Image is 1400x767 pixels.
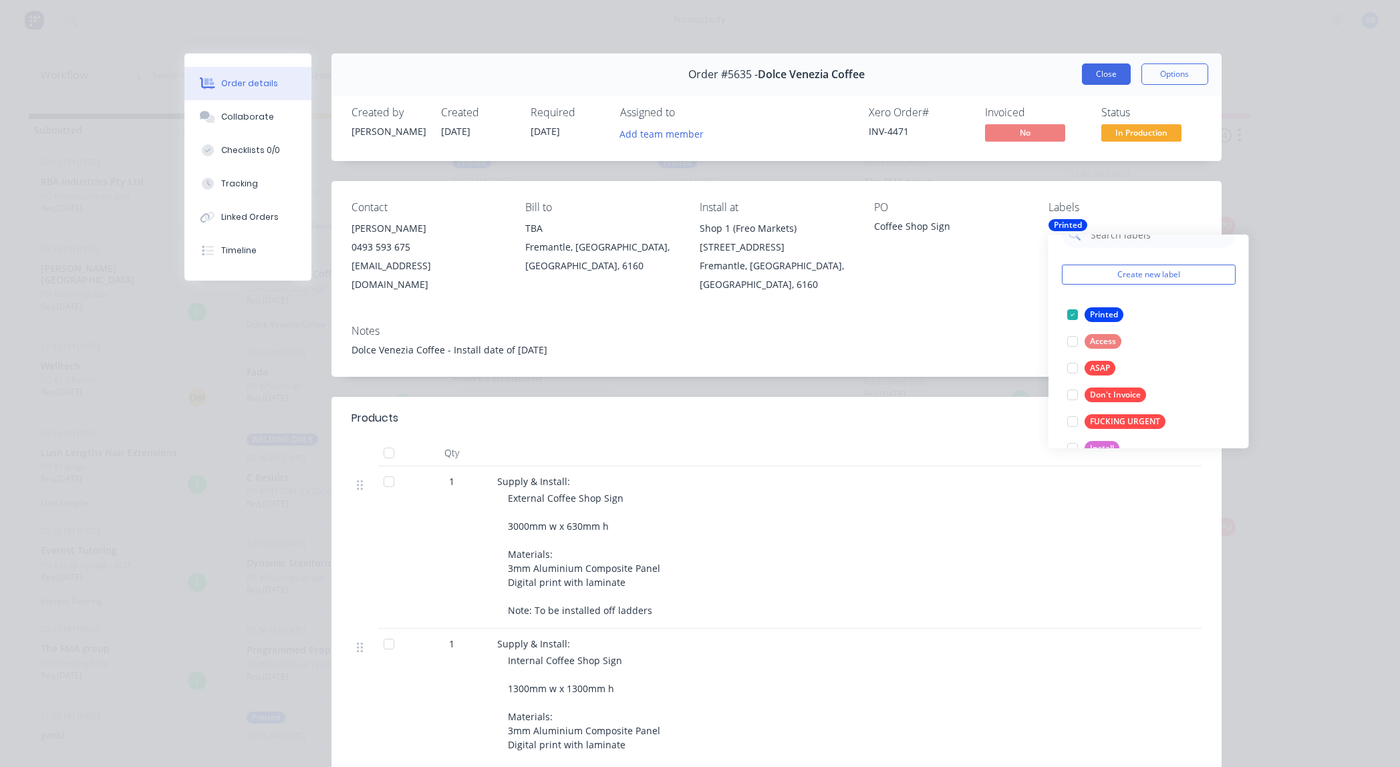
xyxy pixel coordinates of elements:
button: Don't Invoice [1062,386,1151,404]
button: ASAP [1062,359,1121,377]
div: TBAFremantle, [GEOGRAPHIC_DATA], [GEOGRAPHIC_DATA], 6160 [525,219,678,275]
div: Labels [1048,201,1202,214]
span: [DATE] [441,125,470,138]
div: [PERSON_NAME] [352,219,505,238]
button: Linked Orders [184,200,311,234]
div: [PERSON_NAME]0493 593 675[EMAIL_ADDRESS][DOMAIN_NAME] [352,219,505,294]
button: Order details [184,67,311,100]
div: Notes [352,325,1202,337]
div: Contact [352,201,505,214]
button: FUCKING URGENT [1062,412,1171,431]
div: Printed [1085,307,1123,322]
div: Collaborate [221,111,274,123]
div: Don't Invoice [1085,388,1146,402]
button: Collaborate [184,100,311,134]
span: Order #5635 - [688,68,758,81]
span: No [985,124,1065,141]
button: Add team member [612,124,710,142]
button: Add team member [620,124,711,142]
div: Shop 1 (Freo Markets) [STREET_ADDRESS]Fremantle, [GEOGRAPHIC_DATA], [GEOGRAPHIC_DATA], 6160 [700,219,853,294]
button: Printed [1062,305,1129,324]
div: Fremantle, [GEOGRAPHIC_DATA], [GEOGRAPHIC_DATA], 6160 [525,238,678,275]
button: Tracking [184,167,311,200]
button: In Production [1101,124,1181,144]
button: Close [1082,63,1131,85]
button: Access [1062,332,1127,351]
div: Linked Orders [221,211,279,223]
div: [EMAIL_ADDRESS][DOMAIN_NAME] [352,257,505,294]
button: Timeline [184,234,311,267]
span: 1 [449,474,454,488]
div: PO [874,201,1027,214]
div: Order details [221,78,278,90]
div: Required [531,106,604,119]
span: In Production [1101,124,1181,141]
div: Access [1085,334,1121,349]
span: Supply & Install: [497,475,570,488]
div: Products [352,410,398,426]
div: Printed [1048,219,1087,231]
div: TBA [525,219,678,238]
div: FUCKING URGENT [1085,414,1165,429]
span: Supply & Install: [497,637,570,650]
div: ASAP [1085,361,1115,375]
button: Options [1141,63,1208,85]
div: Tracking [221,178,258,190]
div: Xero Order # [869,106,969,119]
button: Install [1062,439,1125,458]
div: Fremantle, [GEOGRAPHIC_DATA], [GEOGRAPHIC_DATA], 6160 [700,257,853,294]
div: Checklists 0/0 [221,144,280,156]
div: Created by [352,106,425,119]
div: INV-4471 [869,124,969,138]
span: 1 [449,637,454,651]
div: [PERSON_NAME] [352,124,425,138]
button: Checklists 0/0 [184,134,311,167]
div: 0493 593 675 [352,238,505,257]
div: Install [1085,441,1119,456]
span: [DATE] [531,125,560,138]
div: Assigned to [620,106,754,119]
div: Timeline [221,245,257,257]
div: Bill to [525,201,678,214]
div: Install at [700,201,853,214]
div: Shop 1 (Freo Markets) [STREET_ADDRESS] [700,219,853,257]
button: Create new label [1062,265,1236,285]
span: External Coffee Shop Sign 3000mm w x 630mm h Materials: 3mm Aluminium Composite Panel Digital pri... [508,492,663,617]
div: Invoiced [985,106,1085,119]
input: Search labels [1089,221,1229,248]
div: Dolce Venezia Coffee - Install date of [DATE] [352,343,1202,357]
span: Dolce Venezia Coffee [758,68,865,81]
div: Coffee Shop Sign [874,219,1027,238]
div: Created [441,106,515,119]
div: Status [1101,106,1202,119]
div: Qty [412,440,492,466]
